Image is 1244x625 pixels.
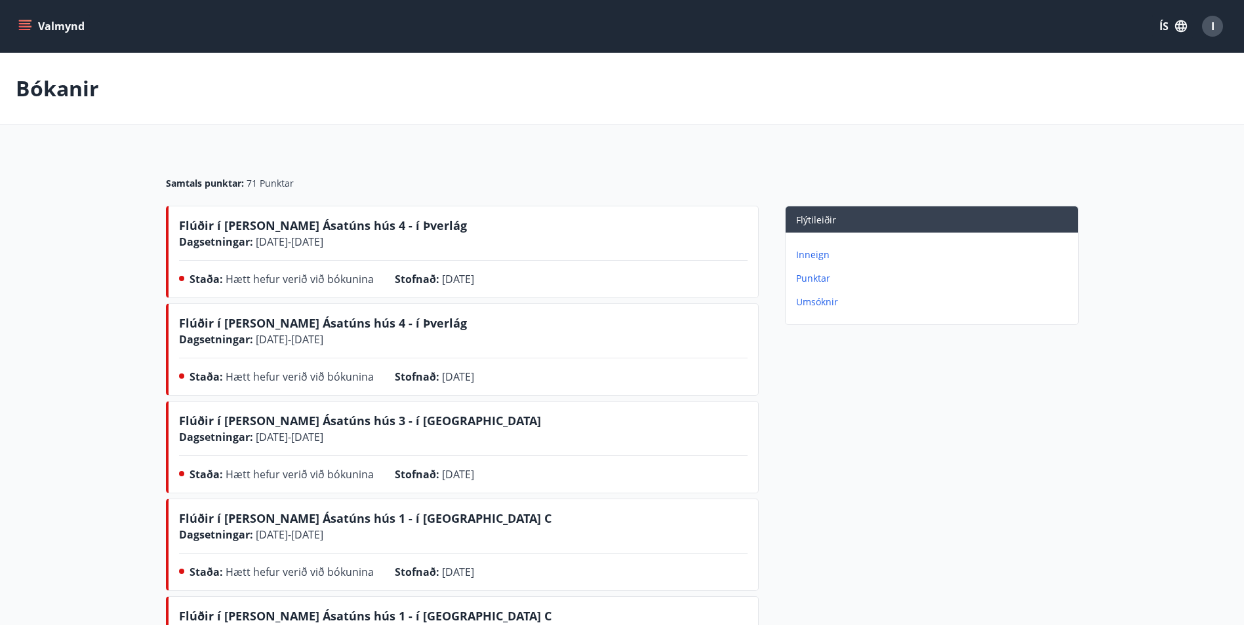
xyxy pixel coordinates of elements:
[1197,10,1228,42] button: I
[253,235,323,249] span: [DATE] - [DATE]
[226,272,374,286] span: Hætt hefur verið við bókunina
[442,565,474,579] span: [DATE]
[395,369,439,384] span: Stofnað :
[166,177,244,190] span: Samtals punktar :
[190,467,223,482] span: Staða :
[179,430,253,444] span: Dagsetningar :
[1211,19,1214,33] span: I
[179,218,467,233] span: Flúðir í [PERSON_NAME] Ásatúns hús 4 - í Þverlág
[796,272,1073,285] p: Punktar
[190,565,223,579] span: Staða :
[179,413,541,428] span: Flúðir í [PERSON_NAME] Ásatúns hús 3 - í [GEOGRAPHIC_DATA]
[1152,14,1194,38] button: ÍS
[16,14,90,38] button: menu
[253,332,323,347] span: [DATE] - [DATE]
[179,315,467,331] span: Flúðir í [PERSON_NAME] Ásatúns hús 4 - í Þverlág
[395,467,439,482] span: Stofnað :
[16,74,99,103] p: Bókanir
[253,527,323,542] span: [DATE] - [DATE]
[395,565,439,579] span: Stofnað :
[179,527,253,542] span: Dagsetningar :
[442,272,474,286] span: [DATE]
[226,369,374,384] span: Hætt hefur verið við bókunina
[395,272,439,286] span: Stofnað :
[179,332,253,347] span: Dagsetningar :
[796,295,1073,309] p: Umsóknir
[226,565,374,579] span: Hætt hefur verið við bókunina
[442,467,474,482] span: [DATE]
[190,272,223,286] span: Staða :
[190,369,223,384] span: Staða :
[253,430,323,444] span: [DATE] - [DATE]
[226,467,374,482] span: Hætt hefur verið við bókunina
[179,235,253,249] span: Dagsetningar :
[796,248,1073,261] p: Inneign
[442,369,474,384] span: [DATE]
[179,510,552,526] span: Flúðir í [PERSON_NAME] Ásatúns hús 1 - í [GEOGRAPHIC_DATA] C
[179,608,552,624] span: Flúðir í [PERSON_NAME] Ásatúns hús 1 - í [GEOGRAPHIC_DATA] C
[796,214,836,226] span: Flýtileiðir
[247,177,294,190] span: 71 Punktar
